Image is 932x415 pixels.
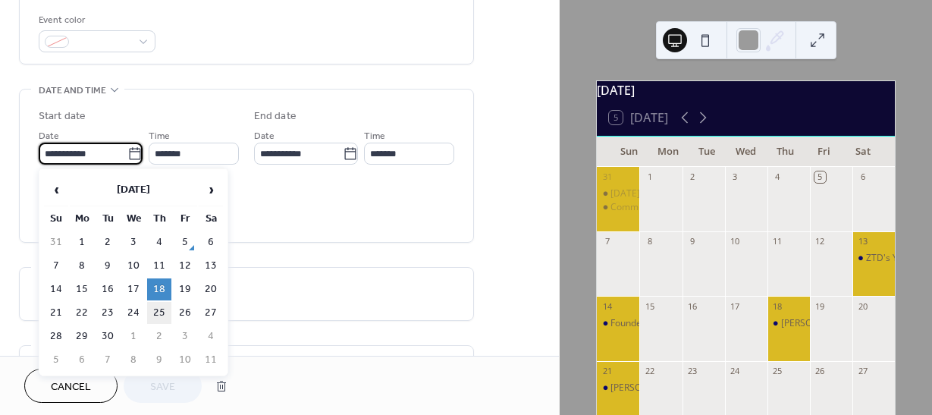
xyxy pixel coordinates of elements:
div: Founders and Family Friends Day (FFF Day) [610,317,791,330]
div: 25 [772,366,783,377]
div: [PERSON_NAME] [PERSON_NAME] "Taking the Word Beyond the Walls" [610,382,909,395]
td: 8 [70,255,94,277]
td: 23 [96,302,120,324]
th: [DATE] [70,174,197,206]
div: 27 [857,366,868,377]
div: 21 [601,366,613,377]
td: 9 [147,349,171,371]
div: 10 [730,236,741,247]
div: 14 [601,300,613,312]
div: Founders and Family Friends Day (FFF Day) [597,317,639,330]
th: Fr [173,208,197,230]
span: Date [39,128,59,144]
div: Sat [843,137,883,167]
td: 25 [147,302,171,324]
div: Sunday School [597,187,639,200]
div: 31 [601,171,613,183]
td: 17 [121,278,146,300]
div: Start date [39,108,86,124]
span: Time [364,128,385,144]
div: Bishop Hairston "Taking the Word Beyond the Walls" [597,382,639,395]
div: 1 [644,171,655,183]
span: Date [254,128,275,144]
div: 6 [857,171,868,183]
div: Wed [726,137,766,167]
td: 1 [121,325,146,347]
div: Event color [39,12,152,28]
td: 20 [199,278,223,300]
div: 3 [730,171,741,183]
div: 22 [644,366,655,377]
td: 2 [96,231,120,253]
div: 11 [772,236,783,247]
div: 8 [644,236,655,247]
div: 18 [772,300,783,312]
td: 22 [70,302,94,324]
div: Thu [765,137,805,167]
th: Sa [199,208,223,230]
div: Communion [DATE] [610,201,694,214]
div: Bishop Hairston "Taking the Word Beyond the Walls" [767,317,810,330]
div: End date [254,108,297,124]
td: 11 [199,349,223,371]
td: 14 [44,278,68,300]
td: 30 [96,325,120,347]
div: Tue [687,137,726,167]
div: 15 [644,300,655,312]
td: 21 [44,302,68,324]
td: 15 [70,278,94,300]
div: Mon [648,137,688,167]
td: 12 [173,255,197,277]
div: 17 [730,300,741,312]
div: 16 [687,300,698,312]
td: 24 [121,302,146,324]
td: 5 [173,231,197,253]
div: ZTD's Young Adult Conference [852,252,895,265]
td: 1 [70,231,94,253]
div: Sun [609,137,648,167]
span: ‹ [45,174,67,205]
td: 8 [121,349,146,371]
td: 5 [44,349,68,371]
td: 3 [173,325,197,347]
div: 5 [814,171,826,183]
div: [DATE] [597,81,895,99]
td: 6 [70,349,94,371]
td: 4 [199,325,223,347]
div: 4 [772,171,783,183]
td: 31 [44,231,68,253]
div: 19 [814,300,826,312]
div: 24 [730,366,741,377]
td: 16 [96,278,120,300]
td: 19 [173,278,197,300]
div: [DATE] School [610,187,670,200]
td: 10 [121,255,146,277]
td: 7 [96,349,120,371]
td: 11 [147,255,171,277]
th: Tu [96,208,120,230]
div: Fri [805,137,844,167]
div: 2 [687,171,698,183]
td: 29 [70,325,94,347]
div: 20 [857,300,868,312]
th: Mo [70,208,94,230]
th: We [121,208,146,230]
td: 2 [147,325,171,347]
td: 10 [173,349,197,371]
div: 13 [857,236,868,247]
td: 18 [147,278,171,300]
span: Cancel [51,379,91,395]
span: › [199,174,222,205]
div: 23 [687,366,698,377]
td: 26 [173,302,197,324]
button: Cancel [24,369,118,403]
div: 9 [687,236,698,247]
span: Date and time [39,83,106,99]
th: Su [44,208,68,230]
th: Th [147,208,171,230]
div: Communion Sunday [597,201,639,214]
td: 9 [96,255,120,277]
td: 28 [44,325,68,347]
span: Time [149,128,170,144]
